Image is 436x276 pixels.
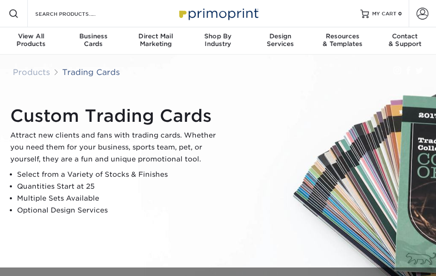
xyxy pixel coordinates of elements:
[175,4,261,23] img: Primoprint
[187,32,249,40] span: Shop By
[187,27,249,55] a: Shop ByIndustry
[125,27,187,55] a: Direct MailMarketing
[17,193,223,204] li: Multiple Sets Available
[10,129,223,165] p: Attract new clients and fans with trading cards. Whether you need them for your business, sports ...
[10,106,223,126] h1: Custom Trading Cards
[311,32,373,48] div: & Templates
[125,32,187,40] span: Direct Mail
[62,67,120,77] a: Trading Cards
[187,32,249,48] div: Industry
[125,32,187,48] div: Marketing
[249,32,311,40] span: Design
[62,32,124,48] div: Cards
[17,169,223,181] li: Select from a Variety of Stocks & Finishes
[372,10,396,17] span: MY CART
[17,204,223,216] li: Optional Design Services
[62,27,124,55] a: BusinessCards
[249,32,311,48] div: Services
[374,32,436,40] span: Contact
[62,32,124,40] span: Business
[34,9,118,19] input: SEARCH PRODUCTS.....
[13,67,50,77] a: Products
[249,27,311,55] a: DesignServices
[17,181,223,193] li: Quantities Start at 25
[311,32,373,40] span: Resources
[311,27,373,55] a: Resources& Templates
[374,32,436,48] div: & Support
[374,27,436,55] a: Contact& Support
[398,11,402,17] span: 0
